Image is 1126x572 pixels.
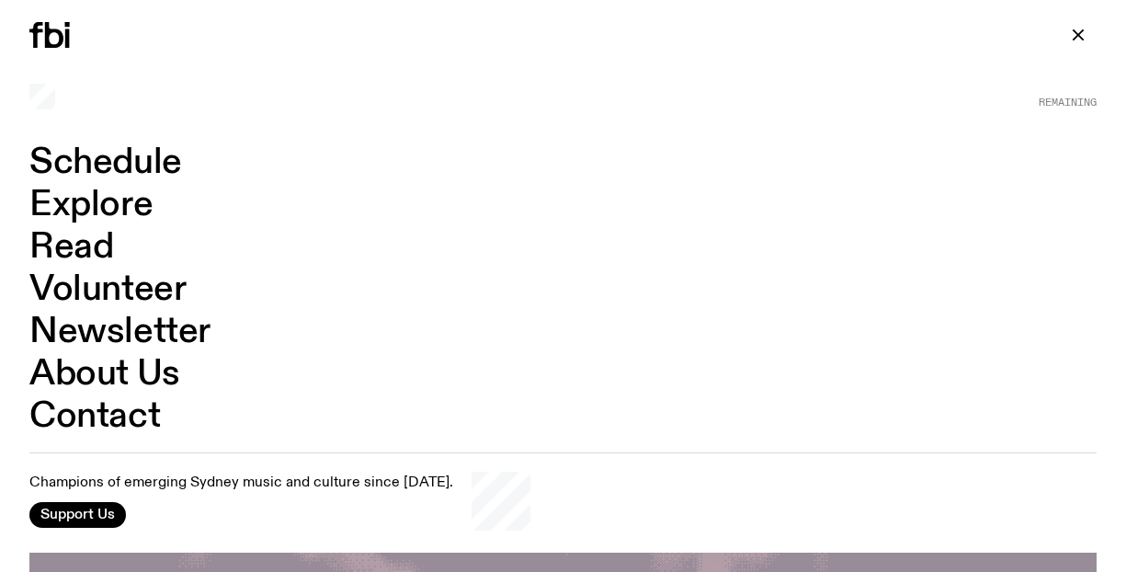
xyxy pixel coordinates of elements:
[29,399,160,434] a: Contact
[29,502,126,528] button: Support Us
[29,230,113,265] a: Read
[29,145,182,180] a: Schedule
[29,188,153,223] a: Explore
[40,507,115,523] span: Support Us
[29,475,453,492] p: Champions of emerging Sydney music and culture since [DATE].
[29,357,180,392] a: About Us
[29,272,186,307] a: Volunteer
[1039,97,1097,108] span: Remaining
[29,315,210,349] a: Newsletter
